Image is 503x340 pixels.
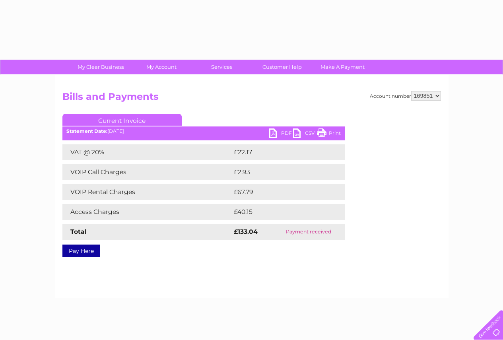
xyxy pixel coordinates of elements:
[62,245,100,257] a: Pay Here
[232,164,326,180] td: £2.93
[68,60,134,74] a: My Clear Business
[370,91,441,101] div: Account number
[317,128,341,140] a: Print
[62,204,232,220] td: Access Charges
[234,228,258,235] strong: £133.04
[70,228,87,235] strong: Total
[128,60,194,74] a: My Account
[62,128,345,134] div: [DATE]
[66,128,107,134] b: Statement Date:
[62,91,441,106] h2: Bills and Payments
[62,114,182,126] a: Current Invoice
[310,60,375,74] a: Make A Payment
[232,204,328,220] td: £40.15
[62,144,232,160] td: VAT @ 20%
[249,60,315,74] a: Customer Help
[189,60,254,74] a: Services
[269,128,293,140] a: PDF
[232,144,328,160] td: £22.17
[62,184,232,200] td: VOIP Rental Charges
[293,128,317,140] a: CSV
[272,224,345,240] td: Payment received
[232,184,328,200] td: £67.79
[62,164,232,180] td: VOIP Call Charges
